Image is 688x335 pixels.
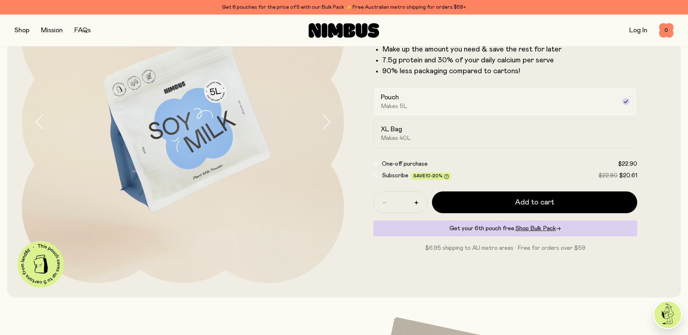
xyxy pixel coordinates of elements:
[654,301,681,328] img: agent
[382,161,428,167] span: One-off purchase
[381,103,407,110] span: Makes 5L
[618,161,637,167] span: $22.90
[381,135,411,142] span: Makes 40L
[382,173,408,178] span: Subscribe
[74,27,91,34] a: FAQs
[41,27,63,34] a: Mission
[373,244,638,252] p: $6.95 shipping to AU metro areas · Free for orders over $59
[515,226,561,231] a: Shop Bulk Pack→
[373,220,638,236] div: Get your 6th pouch free.
[382,67,638,75] p: 90% less packaging compared to cartons!
[515,197,554,207] span: Add to cart
[413,174,449,179] span: Save
[381,93,399,102] h2: Pouch
[432,191,638,213] button: Add to cart
[382,56,638,65] li: 7.5g protein and 30% of your daily calcium per serve
[425,174,442,178] span: 10-20%
[629,27,647,34] a: Log In
[659,23,673,38] button: 0
[15,3,673,12] div: Get 6 pouches for the price of 5 with our Bulk Pack ✨ Free Australian metro shipping for orders $59+
[515,226,556,231] span: Shop Bulk Pack
[598,173,618,178] span: $22.90
[382,45,638,54] li: Make up the amount you need & save the rest for later
[381,125,402,134] h2: XL Bag
[619,173,637,178] span: $20.61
